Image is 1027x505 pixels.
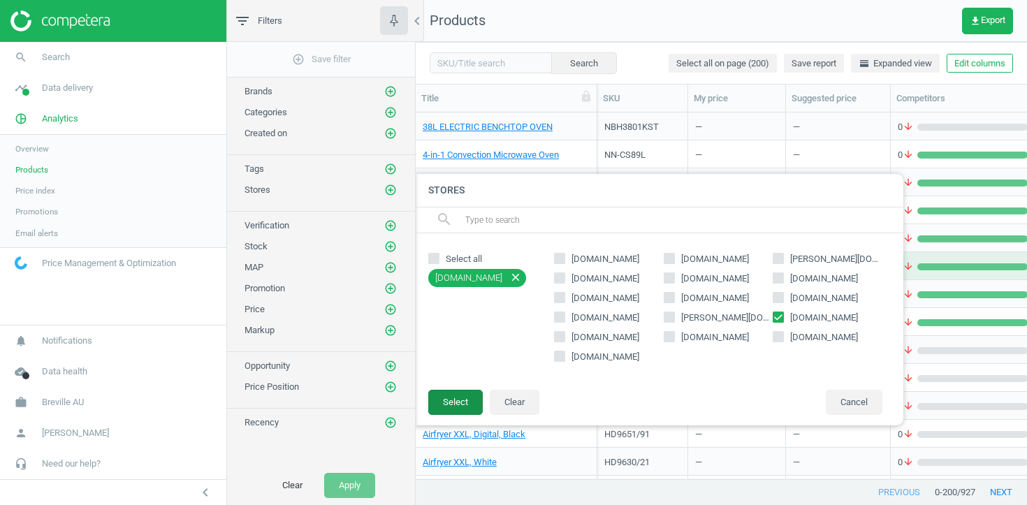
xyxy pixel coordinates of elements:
span: Verification [245,220,289,230]
i: add_circle_outline [384,106,397,119]
button: add_circle_outline [384,323,398,337]
span: Markup [245,325,275,335]
button: add_circle_outline [384,105,398,119]
i: search [8,44,34,71]
span: Search [42,51,70,64]
span: Stores [245,184,270,195]
button: add_circle_outline [384,281,398,295]
i: add_circle_outline [384,240,397,253]
i: add_circle_outline [384,127,397,140]
i: add_circle_outline [384,85,397,98]
i: add_circle_outline [292,53,305,66]
span: Save filter [292,53,351,66]
button: add_circle_outline [384,219,398,233]
button: Apply [324,473,375,498]
img: wGWNvw8QSZomAAAAABJRU5ErkJggg== [15,256,27,270]
button: add_circle_outline [384,416,398,430]
button: add_circle_outline [384,302,398,316]
i: chevron_left [409,13,425,29]
span: Analytics [42,112,78,125]
i: pie_chart_outlined [8,105,34,132]
i: chevron_left [197,484,214,501]
span: Created on [245,128,287,138]
i: timeline [8,75,34,101]
span: Tags [245,163,264,174]
button: Clear [268,473,317,498]
span: Price [245,304,265,314]
i: person [8,420,34,446]
i: add_circle_outline [384,184,397,196]
span: Opportunity [245,360,290,371]
i: add_circle_outline [384,324,397,337]
button: add_circle_outline [384,380,398,394]
i: add_circle_outline [384,163,397,175]
button: add_circle_outlineSave filter [227,45,415,73]
span: Data health [42,365,87,378]
span: [PERSON_NAME] [42,427,109,439]
i: add_circle_outline [384,381,397,393]
i: add_circle_outline [384,282,397,295]
span: Categories [245,107,287,117]
span: Breville AU [42,396,84,409]
i: work [8,389,34,416]
span: Price index [15,185,55,196]
h4: Stores [414,174,903,207]
span: Overview [15,143,49,154]
span: Price Position [245,381,299,392]
button: add_circle_outline [384,240,398,254]
button: add_circle_outline [384,126,398,140]
span: Products [15,164,48,175]
button: add_circle_outline [384,183,398,197]
span: Promotions [15,206,58,217]
i: add_circle_outline [384,416,397,429]
i: add_circle_outline [384,303,397,316]
i: add_circle_outline [384,360,397,372]
span: Recency [245,417,279,427]
span: MAP [245,262,263,272]
span: Need our help? [42,458,101,470]
span: Brands [245,86,272,96]
button: add_circle_outline [384,359,398,373]
i: filter_list [234,13,251,29]
i: notifications [8,328,34,354]
i: add_circle_outline [384,219,397,232]
span: Email alerts [15,228,58,239]
span: Stock [245,241,268,251]
i: headset_mic [8,451,34,477]
button: add_circle_outline [384,261,398,275]
button: add_circle_outline [384,85,398,98]
span: Price Management & Optimization [42,257,176,270]
span: Notifications [42,335,92,347]
button: add_circle_outline [384,162,398,176]
i: add_circle_outline [384,261,397,274]
span: Filters [258,15,282,27]
i: cloud_done [8,358,34,385]
span: Data delivery [42,82,93,94]
button: chevron_left [188,483,223,502]
img: ajHJNr6hYgQAAAAASUVORK5CYII= [10,10,110,31]
span: Promotion [245,283,285,293]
